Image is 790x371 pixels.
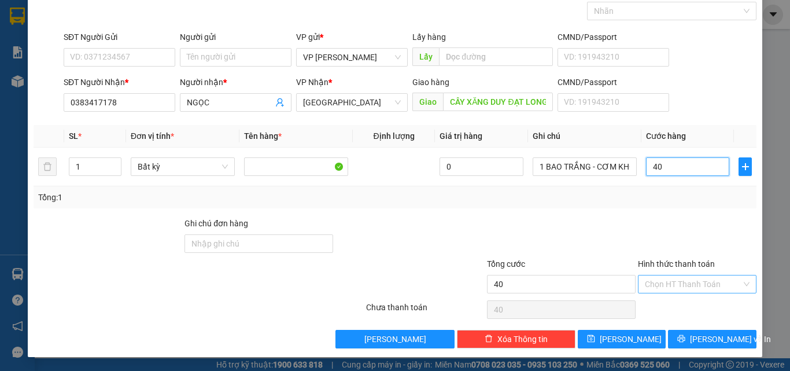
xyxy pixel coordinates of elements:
span: user-add [275,98,285,107]
div: Người nhận [180,76,291,89]
button: deleteXóa Thông tin [457,330,575,348]
th: Ghi chú [528,125,641,148]
span: VP Nhận [296,78,328,87]
span: [PERSON_NAME] và In [690,333,771,346]
div: Người gửi [180,31,291,43]
span: [PERSON_NAME] [364,333,426,346]
span: Giao [412,93,443,111]
button: plus [739,157,752,176]
input: VD: Bàn, Ghế [244,157,348,176]
span: Giao hàng [412,78,449,87]
span: SL [69,131,78,141]
span: Lấy hàng [412,32,446,42]
span: save [587,335,595,344]
span: Giá trị hàng [440,131,482,141]
span: Tên hàng [244,131,282,141]
input: Ghi chú đơn hàng [184,234,333,253]
span: Sài Gòn [303,94,401,111]
span: printer [677,335,685,344]
input: Ghi Chú [533,157,637,176]
span: Đơn vị tính [131,131,174,141]
div: Tổng: 1 [38,191,306,204]
span: Cước hàng [646,131,686,141]
span: Tổng cước [487,259,525,269]
button: save[PERSON_NAME] [578,330,666,348]
input: Dọc đường [439,47,553,66]
input: 0 [440,157,523,176]
span: delete [485,335,493,344]
button: delete [38,157,57,176]
span: [PERSON_NAME] [600,333,662,346]
div: CMND/Passport [558,31,669,43]
button: [PERSON_NAME] [335,330,454,348]
span: VP Phan Rí [303,49,401,66]
label: Hình thức thanh toán [638,259,715,269]
div: SĐT Người Nhận [64,76,175,89]
span: Bất kỳ [138,158,228,175]
button: printer[PERSON_NAME] và In [668,330,756,348]
span: Xóa Thông tin [497,333,548,346]
span: Lấy [412,47,439,66]
input: Dọc đường [443,93,553,111]
div: SĐT Người Gửi [64,31,175,43]
div: VP gửi [296,31,408,43]
div: CMND/Passport [558,76,669,89]
label: Ghi chú đơn hàng [184,219,248,228]
span: plus [739,162,751,171]
div: Chưa thanh toán [365,301,486,321]
span: Định lượng [373,131,414,141]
